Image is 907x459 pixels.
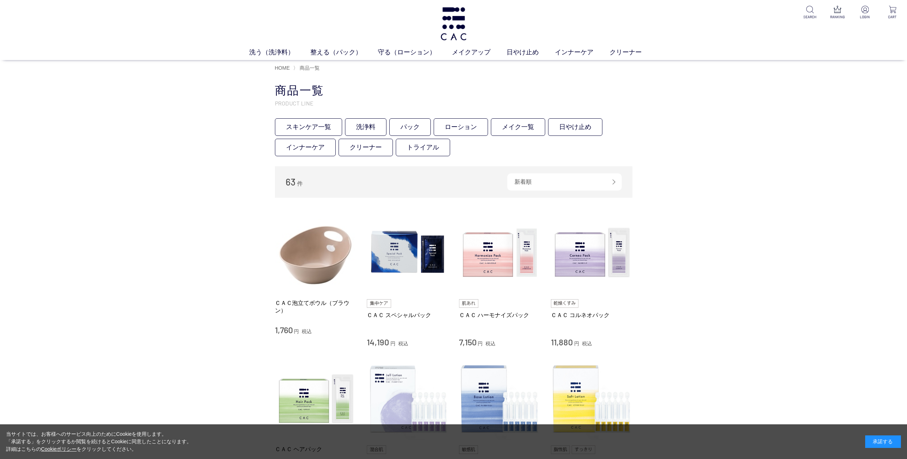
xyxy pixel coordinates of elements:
img: 肌あれ [459,299,478,308]
img: ＣＡＣ ベースローション [459,359,541,440]
a: クリーナー [610,48,658,57]
a: 洗浄料 [345,118,386,136]
span: 商品一覧 [300,65,320,71]
a: 日やけ止め [548,118,602,136]
a: スキンケア一覧 [275,118,342,136]
p: CART [884,14,901,20]
a: インナーケア [275,139,336,156]
a: ローション [434,118,488,136]
span: 円 [390,341,395,346]
a: ＣＡＣ泡立てボウル（ブラウン） [275,299,356,315]
h1: 商品一覧 [275,83,632,98]
a: LOGIN [856,6,874,20]
img: ＣＡＣ ソフトローション [551,359,632,440]
a: 日やけ止め [507,48,555,57]
span: 1,760 [275,325,293,335]
span: 63 [286,176,296,187]
img: logo [439,7,468,40]
a: 守る（ローション） [378,48,452,57]
a: トライアル [396,139,450,156]
a: HOME [275,65,290,71]
span: 税込 [485,341,496,346]
a: 整える（パック） [310,48,378,57]
span: 11,880 [551,337,573,347]
a: ＣＡＣ コルネオパック [551,311,632,319]
a: RANKING [829,6,846,20]
div: 当サイトでは、お客様へのサービス向上のためにCookieを使用します。 「承諾する」をクリックするか閲覧を続けるとCookieに同意したことになります。 詳細はこちらの をクリックしてください。 [6,430,192,453]
a: パック [389,118,431,136]
a: 商品一覧 [298,65,320,71]
span: 円 [478,341,483,346]
img: 集中ケア [367,299,391,308]
span: 税込 [398,341,408,346]
a: クリーナー [339,139,393,156]
img: ＣＡＣ泡立てボウル（ブラウン） [275,212,356,293]
a: ＣＡＣ スペシャルパック [367,311,448,319]
div: 新着順 [507,173,622,191]
a: SEARCH [801,6,819,20]
p: SEARCH [801,14,819,20]
span: 7,150 [459,337,477,347]
span: 件 [297,181,303,187]
li: 〉 [293,65,321,71]
div: 承諾する [865,435,901,448]
a: メイク一覧 [491,118,545,136]
p: LOGIN [856,14,874,20]
a: ＣＡＣ ハーモナイズパック [459,311,541,319]
span: 税込 [302,329,312,334]
img: ＣＡＣ ジェルローション [367,359,448,440]
span: 円 [574,341,579,346]
span: 円 [294,329,299,334]
a: CART [884,6,901,20]
img: 乾燥くすみ [551,299,578,308]
p: PRODUCT LINE [275,99,632,107]
p: RANKING [829,14,846,20]
a: Cookieポリシー [41,446,77,452]
img: ＣＡＣ ヘアパック [275,359,356,440]
img: ＣＡＣ コルネオパック [551,212,632,293]
a: メイクアップ [452,48,507,57]
a: 洗う（洗浄料） [249,48,310,57]
img: ＣＡＣ ハーモナイズパック [459,212,541,293]
span: 14,190 [367,337,389,347]
span: 税込 [582,341,592,346]
a: インナーケア [555,48,610,57]
img: ＣＡＣ スペシャルパック [367,212,448,293]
